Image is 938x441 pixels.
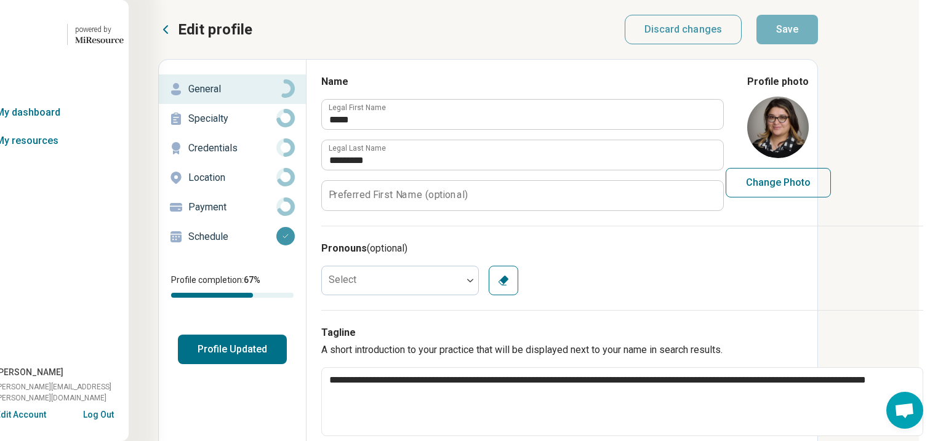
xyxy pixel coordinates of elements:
button: Change Photo [726,168,831,197]
a: Payment [159,193,306,222]
h3: Pronouns [321,241,923,256]
div: Open chat [886,392,923,429]
p: General [188,82,276,97]
label: Preferred First Name (optional) [329,190,468,200]
div: Profile completion: [159,266,306,305]
p: Credentials [188,141,276,156]
a: General [159,74,306,104]
button: Save [756,15,818,44]
legend: Profile photo [747,74,809,89]
p: Location [188,170,276,185]
h3: Name [321,74,723,89]
a: Location [159,163,306,193]
h3: Tagline [321,325,923,340]
label: Select [329,274,356,285]
span: (optional) [367,242,407,254]
p: Edit profile [178,20,252,39]
a: Schedule [159,222,306,252]
button: Log Out [83,408,114,418]
a: Specialty [159,104,306,133]
div: powered by [75,24,124,35]
p: Payment [188,200,276,215]
a: Credentials [159,133,306,163]
span: 67 % [244,275,260,285]
label: Legal First Name [329,104,386,111]
p: Schedule [188,229,276,244]
button: Edit profile [158,20,252,39]
button: Profile Updated [178,335,287,364]
div: Profile completion [171,293,294,298]
button: Discard changes [625,15,742,44]
img: avatar image [747,97,809,158]
p: Specialty [188,111,276,126]
label: Legal Last Name [329,145,386,152]
p: A short introduction to your practice that will be displayed next to your name in search results. [321,343,923,357]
